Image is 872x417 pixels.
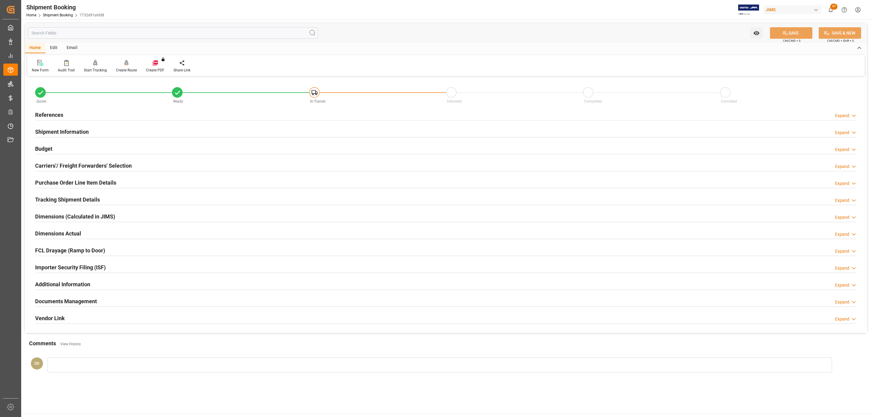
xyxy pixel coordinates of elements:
div: Start Tracking [84,67,107,73]
span: Ready [173,99,183,103]
div: Expand [835,130,849,136]
button: show 47 new notifications [824,3,837,17]
button: open menu [750,27,763,39]
div: Expand [835,316,849,322]
button: SAVE & NEW [819,27,861,39]
div: Expand [835,180,849,187]
div: Expand [835,231,849,238]
a: Shipment Booking [43,13,73,17]
h2: Shipment Information [35,128,89,136]
button: SAVE [770,27,812,39]
div: New Form [32,67,49,73]
a: Home [26,13,36,17]
div: Email [62,43,82,53]
span: DS [35,361,39,366]
h2: Comments [29,339,56,347]
div: Expand [835,113,849,119]
h2: Dimensions (Calculated in JIMS) [35,212,115,221]
h2: Documents Management [35,297,97,305]
div: JIMS [763,5,821,14]
div: Audit Trail [58,67,75,73]
div: Expand [835,197,849,204]
h2: Tracking Shipment Details [35,195,100,204]
h2: Additional Information [35,280,90,288]
h2: Purchase Order Line Item Details [35,179,116,187]
div: Expand [835,248,849,254]
span: Cancelled [721,99,737,103]
div: Expand [835,214,849,221]
button: JIMS [763,4,824,15]
h2: Importer Security Filing (ISF) [35,263,106,271]
div: Edit [45,43,62,53]
div: Expand [835,299,849,305]
div: Expand [835,282,849,288]
a: View History [60,342,81,346]
span: Ctrl/CMD + S [783,38,801,43]
h2: Vendor Link [35,314,65,322]
h2: References [35,111,63,119]
span: Ctrl/CMD + Shift + S [827,38,854,43]
div: Home [25,43,45,53]
div: Expand [835,163,849,170]
span: Completed [584,99,602,103]
h2: Dimensions Actual [35,229,81,238]
span: 47 [830,4,837,10]
div: Share Link [173,67,190,73]
span: Quote [36,99,46,103]
div: Expand [835,146,849,153]
img: Exertis%20JAM%20-%20Email%20Logo.jpg_1722504956.jpg [738,5,759,15]
span: Delivered [447,99,462,103]
div: Create Route [116,67,137,73]
div: Shipment Booking [26,3,104,12]
div: Expand [835,265,849,271]
h2: Carriers'/ Freight Forwarders' Selection [35,162,132,170]
input: Search Fields [28,27,318,39]
h2: FCL Drayage (Ramp to Door) [35,246,105,254]
h2: Budget [35,145,52,153]
button: Help Center [837,3,851,17]
span: In-Transit [310,99,325,103]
